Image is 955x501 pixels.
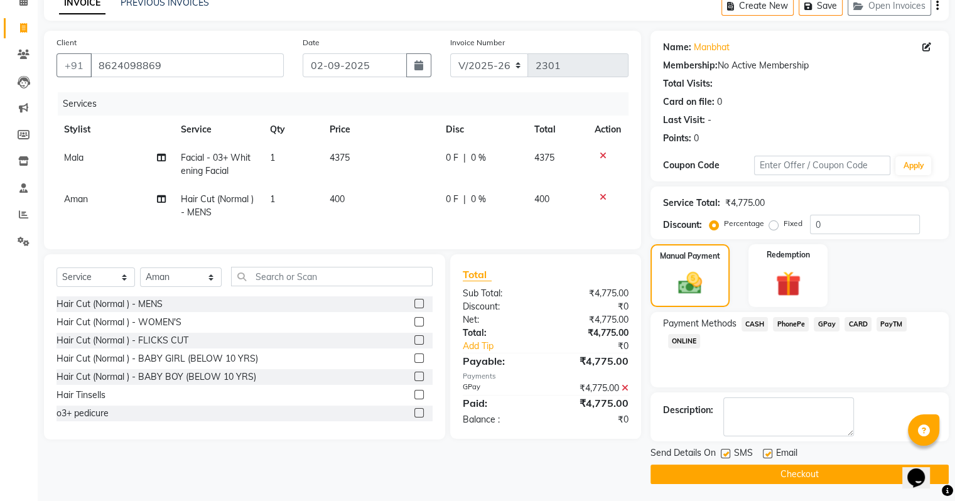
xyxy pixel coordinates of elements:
[534,152,554,163] span: 4375
[463,371,629,382] div: Payments
[814,317,839,331] span: GPay
[734,446,753,462] span: SMS
[303,37,320,48] label: Date
[64,152,84,163] span: Mala
[173,116,262,144] th: Service
[902,451,942,488] iframe: chat widget
[453,287,546,300] div: Sub Total:
[844,317,871,331] span: CARD
[270,193,275,205] span: 1
[453,313,546,326] div: Net:
[708,114,711,127] div: -
[453,353,546,369] div: Payable:
[663,159,754,172] div: Coupon Code
[694,41,730,54] a: Manbhat
[546,313,638,326] div: ₹4,775.00
[57,316,181,329] div: Hair Cut (Normal ) - WOMEN'S
[742,317,769,331] span: CASH
[57,298,163,311] div: Hair Cut (Normal ) - MENS
[650,465,949,484] button: Checkout
[450,37,505,48] label: Invoice Number
[546,382,638,395] div: ₹4,775.00
[694,132,699,145] div: 0
[446,193,458,206] span: 0 F
[231,267,433,286] input: Search or Scan
[322,116,438,144] th: Price
[663,197,720,210] div: Service Total:
[58,92,638,116] div: Services
[725,197,765,210] div: ₹4,775.00
[270,152,275,163] span: 1
[64,193,88,205] span: Aman
[546,287,638,300] div: ₹4,775.00
[330,152,350,163] span: 4375
[453,340,561,353] a: Add Tip
[446,151,458,164] span: 0 F
[776,446,797,462] span: Email
[262,116,322,144] th: Qty
[877,317,907,331] span: PayTM
[527,116,587,144] th: Total
[663,77,713,90] div: Total Visits:
[57,53,92,77] button: +91
[438,116,527,144] th: Disc
[546,396,638,411] div: ₹4,775.00
[463,193,466,206] span: |
[57,37,77,48] label: Client
[650,446,716,462] span: Send Details On
[663,41,691,54] div: Name:
[671,269,710,297] img: _cash.svg
[57,407,109,420] div: o3+ pedicure
[561,340,637,353] div: ₹0
[754,156,891,175] input: Enter Offer / Coupon Code
[181,152,251,176] span: Facial - 03+ Whitening Facial
[546,353,638,369] div: ₹4,775.00
[587,116,629,144] th: Action
[463,151,466,164] span: |
[546,300,638,313] div: ₹0
[534,193,549,205] span: 400
[57,389,105,402] div: Hair Tinsells
[471,193,486,206] span: 0 %
[453,382,546,395] div: GPay
[57,370,256,384] div: Hair Cut (Normal ) - BABY BOY (BELOW 10 YRS)
[453,300,546,313] div: Discount:
[90,53,284,77] input: Search by Name/Mobile/Email/Code
[663,317,736,330] span: Payment Methods
[717,95,722,109] div: 0
[660,251,720,262] label: Manual Payment
[453,413,546,426] div: Balance :
[546,326,638,340] div: ₹4,775.00
[663,95,715,109] div: Card on file:
[773,317,809,331] span: PhonePe
[767,249,810,261] label: Redemption
[663,114,705,127] div: Last Visit:
[663,218,702,232] div: Discount:
[463,268,492,281] span: Total
[784,218,802,229] label: Fixed
[57,352,258,365] div: Hair Cut (Normal ) - BABY GIRL (BELOW 10 YRS)
[57,116,173,144] th: Stylist
[668,334,701,348] span: ONLINE
[181,193,254,218] span: Hair Cut (Normal ) - MENS
[546,413,638,426] div: ₹0
[768,268,809,299] img: _gift.svg
[663,59,718,72] div: Membership:
[895,156,931,175] button: Apply
[663,404,713,417] div: Description:
[57,334,188,347] div: Hair Cut (Normal ) - FLICKS CUT
[330,193,345,205] span: 400
[453,396,546,411] div: Paid:
[724,218,764,229] label: Percentage
[471,151,486,164] span: 0 %
[663,132,691,145] div: Points:
[663,59,936,72] div: No Active Membership
[453,326,546,340] div: Total:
